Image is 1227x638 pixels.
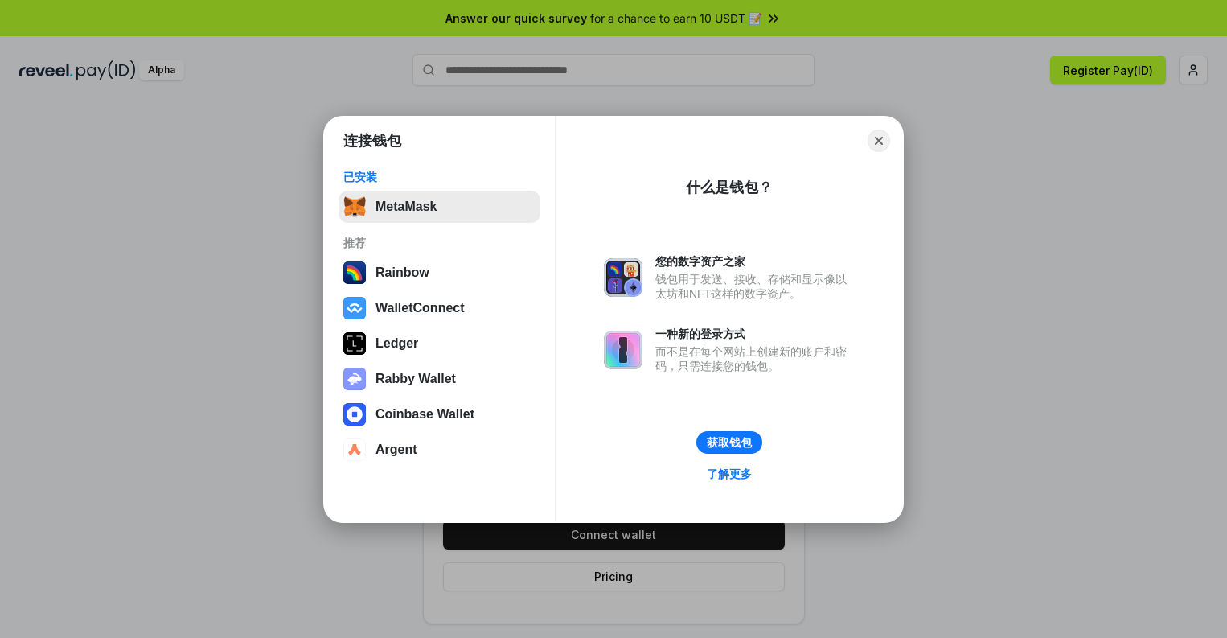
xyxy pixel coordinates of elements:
img: svg+xml,%3Csvg%20xmlns%3D%22http%3A%2F%2Fwww.w3.org%2F2000%2Fsvg%22%20fill%3D%22none%22%20viewBox... [604,258,642,297]
button: Ledger [339,327,540,360]
div: Ledger [375,336,418,351]
button: Close [868,130,890,152]
div: 推荐 [343,236,536,250]
div: 您的数字资产之家 [655,254,855,269]
div: 已安装 [343,170,536,184]
img: svg+xml,%3Csvg%20width%3D%2228%22%20height%3D%2228%22%20viewBox%3D%220%200%2028%2028%22%20fill%3D... [343,438,366,461]
button: MetaMask [339,191,540,223]
div: Coinbase Wallet [375,407,474,422]
button: Rabby Wallet [339,363,540,395]
img: svg+xml,%3Csvg%20xmlns%3D%22http%3A%2F%2Fwww.w3.org%2F2000%2Fsvg%22%20fill%3D%22none%22%20viewBox... [604,331,642,369]
div: 而不是在每个网站上创建新的账户和密码，只需连接您的钱包。 [655,344,855,373]
a: 了解更多 [697,463,761,484]
div: Rainbow [375,265,429,280]
img: svg+xml,%3Csvg%20width%3D%2228%22%20height%3D%2228%22%20viewBox%3D%220%200%2028%2028%22%20fill%3D... [343,297,366,319]
img: svg+xml,%3Csvg%20xmlns%3D%22http%3A%2F%2Fwww.w3.org%2F2000%2Fsvg%22%20width%3D%2228%22%20height%3... [343,332,366,355]
div: 钱包用于发送、接收、存储和显示像以太坊和NFT这样的数字资产。 [655,272,855,301]
button: WalletConnect [339,292,540,324]
div: 什么是钱包？ [686,178,773,197]
img: svg+xml,%3Csvg%20width%3D%2228%22%20height%3D%2228%22%20viewBox%3D%220%200%2028%2028%22%20fill%3D... [343,403,366,426]
img: svg+xml,%3Csvg%20fill%3D%22none%22%20height%3D%2233%22%20viewBox%3D%220%200%2035%2033%22%20width%... [343,196,366,218]
div: Argent [375,442,417,457]
img: svg+xml,%3Csvg%20xmlns%3D%22http%3A%2F%2Fwww.w3.org%2F2000%2Fsvg%22%20fill%3D%22none%22%20viewBox... [343,368,366,390]
div: 了解更多 [707,467,752,481]
h1: 连接钱包 [343,131,401,150]
div: MetaMask [375,200,437,214]
button: 获取钱包 [696,431,762,454]
button: Coinbase Wallet [339,398,540,430]
div: 一种新的登录方式 [655,327,855,341]
div: Rabby Wallet [375,372,456,386]
button: Argent [339,434,540,466]
div: WalletConnect [375,301,465,315]
button: Rainbow [339,257,540,289]
img: svg+xml,%3Csvg%20width%3D%22120%22%20height%3D%22120%22%20viewBox%3D%220%200%20120%20120%22%20fil... [343,261,366,284]
div: 获取钱包 [707,435,752,450]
